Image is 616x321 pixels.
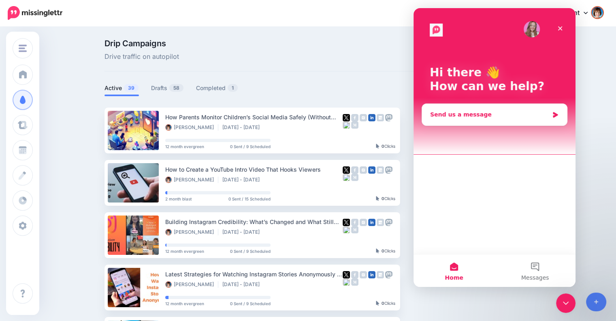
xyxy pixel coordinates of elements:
img: Missinglettr [8,6,62,20]
li: [PERSON_NAME] [165,177,218,183]
li: [DATE] - [DATE] [222,124,264,131]
img: google_business-grey-square.png [377,271,384,278]
span: 0 Sent / 9 Scheduled [230,249,271,253]
img: pointer-grey-darker.png [376,196,379,201]
span: 58 [169,84,183,92]
iframe: Intercom live chat [556,293,576,313]
img: mastodon-grey-square.png [385,271,392,278]
b: 0 [382,301,384,306]
a: Completed1 [196,83,238,93]
img: twitter-square.png [343,219,350,226]
img: bluesky-grey-square.png [343,226,350,233]
b: 0 [382,248,384,253]
a: My Account [534,3,604,23]
div: Building Instagram Credibility: What’s Changed and What Still Works [165,217,343,226]
img: google_business-grey-square.png [377,114,384,121]
a: Drafts58 [151,83,184,93]
img: google_business-grey-square.png [377,166,384,174]
img: instagram-grey-square.png [360,219,367,226]
div: Clicks [376,144,395,149]
img: mastodon-grey-square.png [385,114,392,121]
li: [DATE] - [DATE] [222,177,264,183]
img: bluesky-grey-square.png [343,174,350,181]
div: Clicks [376,249,395,254]
img: facebook-grey-square.png [351,166,358,174]
span: 0 Sent / 9 Scheduled [230,144,271,149]
span: Drive traffic on autopilot [104,52,179,62]
span: 0 Sent / 15 Scheduled [228,197,271,201]
img: pointer-grey-darker.png [376,248,379,253]
img: bluesky-grey-square.png [343,121,350,129]
b: 0 [382,196,384,201]
div: Clicks [376,301,395,306]
img: instagram-grey-square.png [360,166,367,174]
img: twitter-square.png [343,114,350,121]
span: 39 [124,84,139,92]
div: Latest Strategies for Watching Instagram Stories Anonymously (+ Free Tools) [165,269,343,279]
img: menu.png [19,45,27,52]
img: twitter-square.png [343,166,350,174]
img: pointer-grey-darker.png [376,301,379,306]
span: 0 Sent / 9 Scheduled [230,302,271,306]
img: bluesky-grey-square.png [343,278,350,286]
span: 1 [228,84,238,92]
img: medium-grey-square.png [351,174,358,181]
li: [PERSON_NAME] [165,281,218,288]
li: [DATE] - [DATE] [222,281,264,288]
span: 2 month blast [165,197,192,201]
div: How to Create a YouTube Intro Video That Hooks Viewers [165,165,343,174]
img: google_business-grey-square.png [377,219,384,226]
a: Active39 [104,83,139,93]
img: facebook-grey-square.png [351,114,358,121]
div: How Parents Monitor Children’s Social Media Safely (Without Breaking Trust) [165,112,343,122]
li: [DATE] - [DATE] [222,229,264,235]
img: linkedin-square.png [368,166,375,174]
b: 0 [382,144,384,149]
li: [PERSON_NAME] [165,229,218,235]
img: facebook-grey-square.png [351,271,358,278]
img: pointer-grey-darker.png [376,144,379,149]
span: Drip Campaigns [104,39,179,47]
img: facebook-grey-square.png [351,219,358,226]
img: linkedin-square.png [368,219,375,226]
img: medium-grey-square.png [351,226,358,233]
img: medium-grey-square.png [351,278,358,286]
img: linkedin-square.png [368,271,375,278]
iframe: Intercom live chat [414,8,576,287]
div: Clicks [376,196,395,201]
img: twitter-square.png [343,271,350,278]
span: 12 month evergreen [165,144,204,149]
img: mastodon-grey-square.png [385,166,392,174]
img: mastodon-grey-square.png [385,219,392,226]
span: 12 month evergreen [165,302,204,306]
img: instagram-grey-square.png [360,271,367,278]
li: [PERSON_NAME] [165,124,218,131]
img: instagram-grey-square.png [360,114,367,121]
img: linkedin-square.png [368,114,375,121]
span: 12 month evergreen [165,249,204,253]
img: medium-grey-square.png [351,121,358,129]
